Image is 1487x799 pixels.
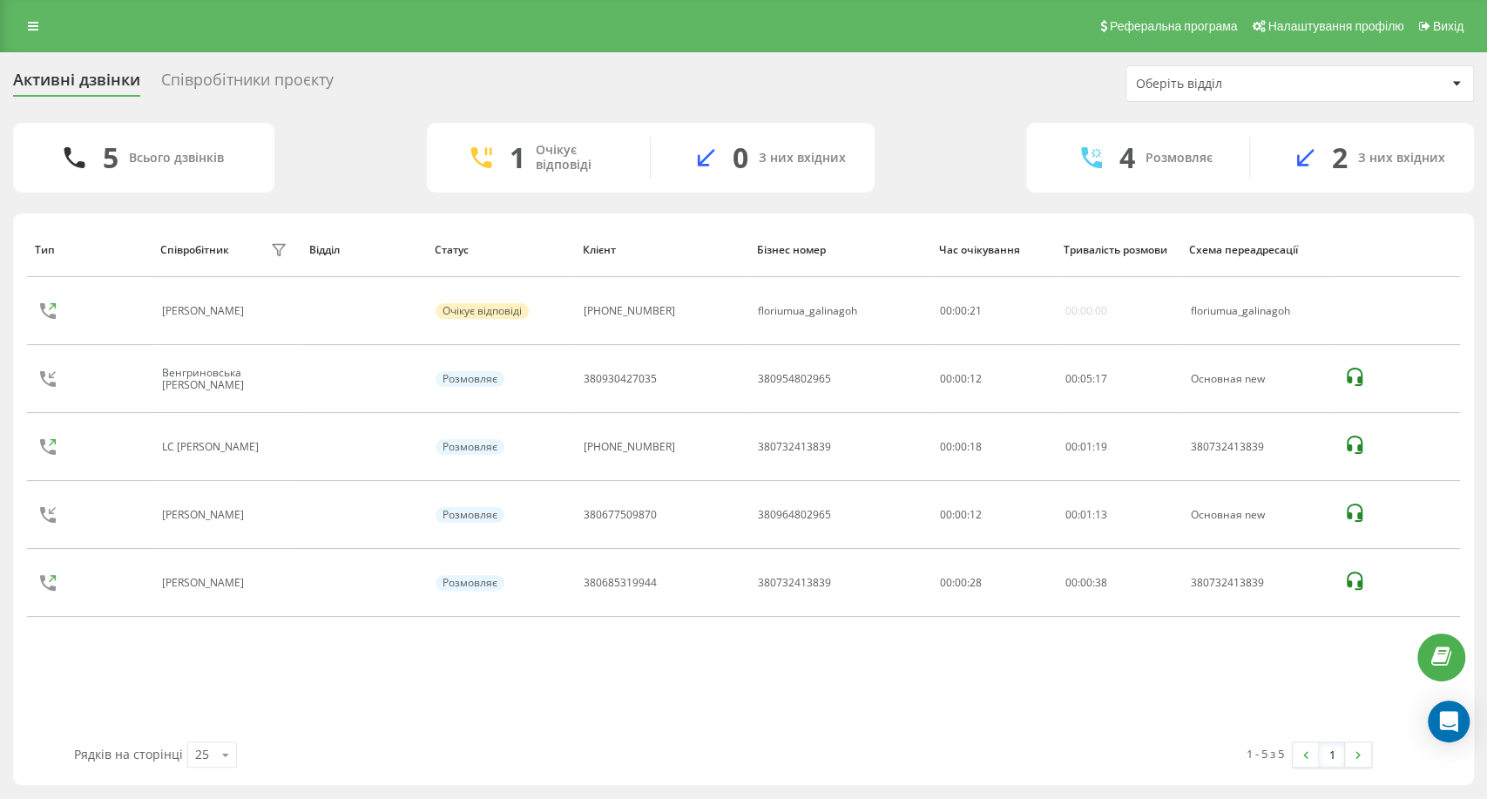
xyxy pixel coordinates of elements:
div: : : [940,305,982,317]
div: 380930427035 [584,373,657,385]
div: Розмовляє [436,439,504,455]
div: 380732413839 [758,441,831,453]
div: [PERSON_NAME] [162,509,248,521]
div: 1 [510,141,525,174]
div: Основная new [1190,373,1325,385]
div: : : [1065,509,1107,521]
div: [PHONE_NUMBER] [584,441,675,453]
span: 00 [955,303,967,318]
span: Реферальна програма [1110,19,1238,33]
div: LC [PERSON_NAME] [162,441,263,453]
div: 380685319944 [584,577,657,589]
div: 0 [733,141,748,174]
div: Активні дзвінки [13,71,140,98]
span: 00 [1065,371,1078,386]
span: 21 [970,303,982,318]
div: Схема переадресації [1189,244,1327,256]
span: 00 [1065,575,1078,590]
div: 380732413839 [1190,441,1325,453]
div: З них вхідних [1358,151,1445,166]
div: 380732413839 [1190,577,1325,589]
div: 25 [195,746,209,763]
div: Оберіть відділ [1136,77,1344,91]
div: Основная new [1190,509,1325,521]
div: floriumua_galinagoh [1190,305,1325,317]
div: Співробітники проєкту [161,71,334,98]
div: Тривалість розмови [1064,244,1173,256]
div: : : [1065,577,1107,589]
div: 00:00:00 [1065,305,1107,317]
span: 00 [1080,575,1092,590]
div: : : [1065,441,1107,453]
div: Розмовляє [436,575,504,591]
div: 00:00:12 [940,509,1046,521]
div: 4 [1119,141,1135,174]
div: 00:00:18 [940,441,1046,453]
span: 13 [1095,507,1107,522]
div: Тип [35,244,144,256]
div: 380732413839 [758,577,831,589]
div: 00:00:28 [940,577,1046,589]
div: : : [1065,373,1107,385]
div: 00:00:12 [940,373,1046,385]
div: Очікує відповіді [536,143,624,173]
span: 01 [1080,439,1092,454]
div: [PERSON_NAME] [162,577,248,589]
div: [PHONE_NUMBER] [584,305,675,317]
div: 2 [1332,141,1348,174]
div: Очікує відповіді [436,303,529,319]
span: Вихід [1433,19,1463,33]
span: 19 [1095,439,1107,454]
div: Всього дзвінків [129,151,224,166]
span: 17 [1095,371,1107,386]
div: З них вхідних [759,151,846,166]
span: 38 [1095,575,1107,590]
div: 380954802965 [758,373,831,385]
span: 00 [1065,439,1078,454]
div: [PERSON_NAME] [162,305,248,317]
span: 00 [940,303,952,318]
div: 380677509870 [584,509,657,521]
div: Клієнт [583,244,740,256]
div: Розмовляє [436,507,504,523]
div: Розмовляє [1146,151,1213,166]
span: 01 [1080,507,1092,522]
div: 5 [103,141,118,174]
a: 1 [1319,742,1345,767]
div: Розмовляє [436,371,504,387]
div: floriumua_galinagoh [758,305,857,317]
div: Бізнес номер [756,244,922,256]
span: 00 [1065,507,1078,522]
span: 05 [1080,371,1092,386]
div: Відділ [309,244,418,256]
div: Час очікування [938,244,1047,256]
div: Статус [435,244,566,256]
span: Налаштування профілю [1267,19,1403,33]
div: Співробітник [160,244,229,256]
div: Open Intercom Messenger [1428,701,1470,742]
div: Венгриновська [PERSON_NAME] [162,367,267,392]
span: Рядків на сторінці [74,746,183,762]
div: 380964802965 [758,509,831,521]
div: 1 - 5 з 5 [1247,745,1284,762]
